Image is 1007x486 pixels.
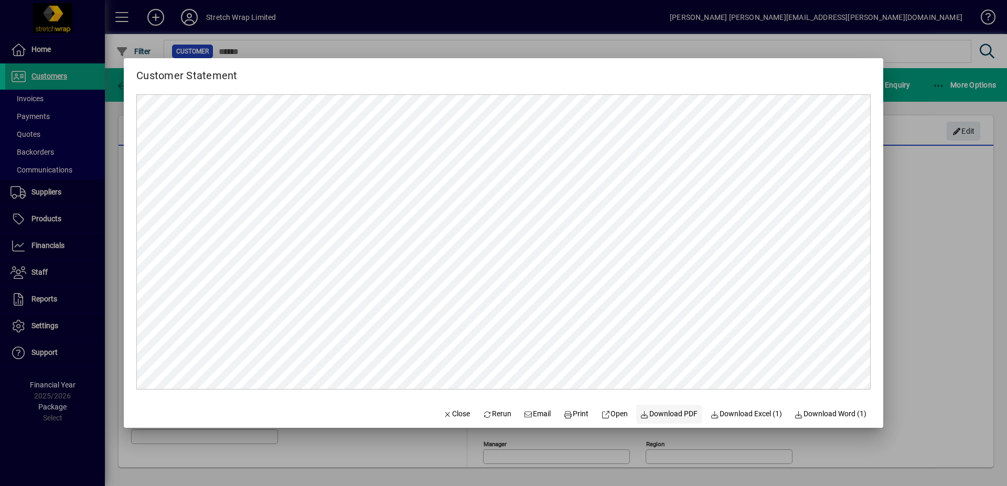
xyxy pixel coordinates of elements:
span: Download Word (1) [795,408,867,419]
span: Close [443,408,470,419]
button: Download Excel (1) [706,405,786,424]
h2: Customer Statement [124,58,250,84]
span: Download Excel (1) [710,408,782,419]
button: Print [559,405,593,424]
span: Email [524,408,551,419]
button: Close [439,405,475,424]
span: Print [563,408,588,419]
span: Open [601,408,628,419]
span: Rerun [483,408,511,419]
span: Download PDF [640,408,698,419]
a: Open [597,405,632,424]
a: Download PDF [636,405,702,424]
button: Email [520,405,555,424]
button: Download Word (1) [790,405,871,424]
